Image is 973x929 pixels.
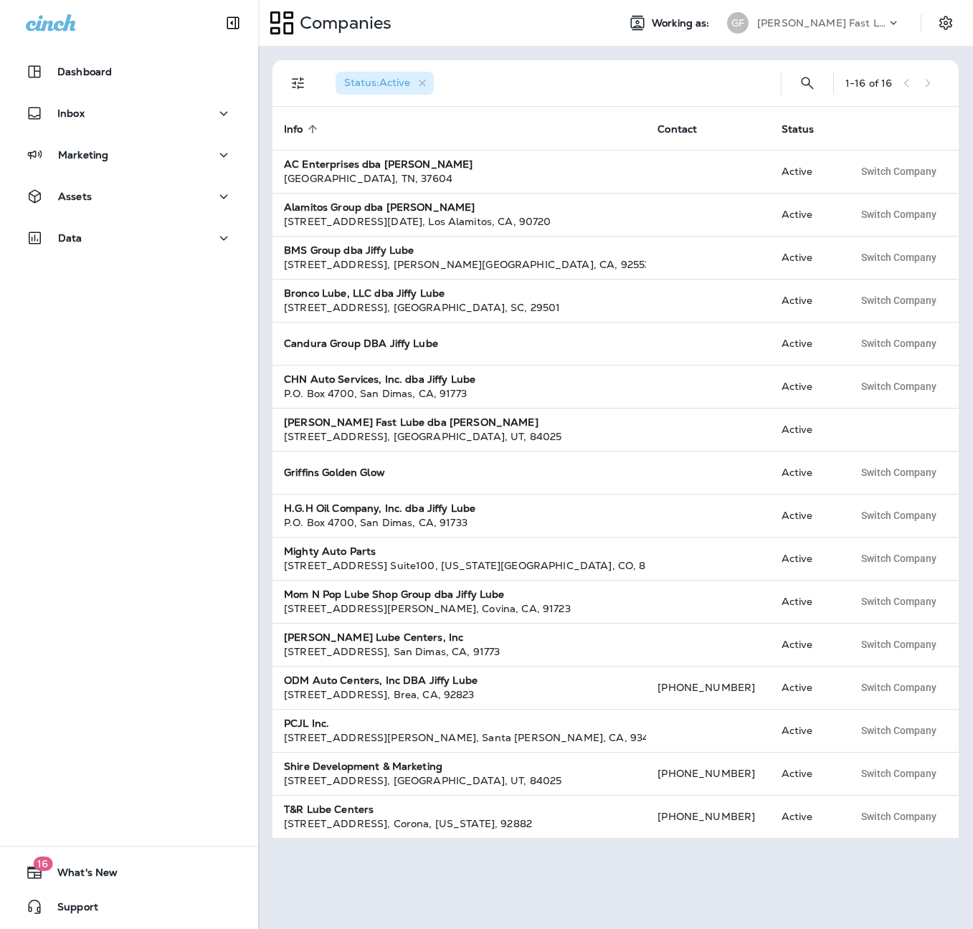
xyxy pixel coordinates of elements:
[658,123,716,135] span: Contact
[336,72,434,95] div: Status:Active
[284,674,478,687] strong: ODM Auto Centers, Inc DBA Jiffy Lube
[14,182,244,211] button: Assets
[853,247,944,268] button: Switch Company
[284,429,635,444] div: [STREET_ADDRESS] , [GEOGRAPHIC_DATA] , UT , 84025
[757,17,886,29] p: [PERSON_NAME] Fast Lube dba [PERSON_NAME]
[770,236,842,279] td: Active
[58,149,108,161] p: Marketing
[933,10,959,36] button: Settings
[284,69,313,97] button: Filters
[770,752,842,795] td: Active
[861,467,936,477] span: Switch Company
[853,677,944,698] button: Switch Company
[284,214,635,229] div: [STREET_ADDRESS][DATE] , Los Alamitos , CA , 90720
[770,623,842,666] td: Active
[793,69,822,97] button: Search Companies
[646,795,769,838] td: [PHONE_NUMBER]
[861,811,936,821] span: Switch Company
[284,244,414,257] strong: BMS Group dba Jiffy Lube
[770,150,842,193] td: Active
[770,666,842,709] td: Active
[770,193,842,236] td: Active
[770,494,842,537] td: Active
[14,892,244,921] button: Support
[57,108,85,119] p: Inbox
[284,760,442,773] strong: Shire Development & Marketing
[853,376,944,397] button: Switch Company
[284,386,635,401] div: P.O. Box 4700 , San Dimas , CA , 91773
[284,123,303,135] span: Info
[646,752,769,795] td: [PHONE_NUMBER]
[770,709,842,752] td: Active
[861,596,936,606] span: Switch Company
[213,9,253,37] button: Collapse Sidebar
[284,171,635,186] div: [GEOGRAPHIC_DATA] , TN , 37604
[861,682,936,692] span: Switch Company
[652,17,713,29] span: Working as:
[33,857,52,871] span: 16
[770,322,842,365] td: Active
[284,158,473,171] strong: AC Enterprises dba [PERSON_NAME]
[861,209,936,219] span: Switch Company
[14,224,244,252] button: Data
[853,333,944,354] button: Switch Company
[284,773,635,788] div: [STREET_ADDRESS] , [GEOGRAPHIC_DATA] , UT , 84025
[770,580,842,623] td: Active
[853,720,944,741] button: Switch Company
[284,644,635,659] div: [STREET_ADDRESS] , San Dimas , CA , 91773
[284,300,635,315] div: [STREET_ADDRESS] , [GEOGRAPHIC_DATA] , SC , 29501
[284,416,538,429] strong: [PERSON_NAME] Fast Lube dba [PERSON_NAME]
[853,591,944,612] button: Switch Company
[861,166,936,176] span: Switch Company
[845,77,892,89] div: 1 - 16 of 16
[284,631,463,644] strong: [PERSON_NAME] Lube Centers, Inc
[344,76,410,89] span: Status : Active
[861,725,936,735] span: Switch Company
[57,66,112,77] p: Dashboard
[284,545,376,558] strong: Mighty Auto Parts
[14,99,244,128] button: Inbox
[770,365,842,408] td: Active
[284,588,505,601] strong: Mom N Pop Lube Shop Group dba Jiffy Lube
[770,537,842,580] td: Active
[782,123,815,135] span: Status
[284,515,635,530] div: P.O. Box 4700 , San Dimas , CA , 91733
[284,123,322,135] span: Info
[14,858,244,887] button: 16What's New
[14,140,244,169] button: Marketing
[284,201,475,214] strong: Alamitos Group dba [PERSON_NAME]
[861,553,936,563] span: Switch Company
[853,204,944,225] button: Switch Company
[284,687,635,702] div: [STREET_ADDRESS] , Brea , CA , 92823
[853,290,944,311] button: Switch Company
[853,634,944,655] button: Switch Company
[284,502,475,515] strong: H.G.H Oil Company, Inc. dba Jiffy Lube
[284,337,438,350] strong: Candura Group DBA Jiffy Lube
[770,795,842,838] td: Active
[861,768,936,778] span: Switch Company
[853,161,944,182] button: Switch Company
[861,252,936,262] span: Switch Company
[58,232,82,244] p: Data
[43,867,118,884] span: What's New
[284,287,445,300] strong: Bronco Lube, LLC dba Jiffy Lube
[727,12,749,34] div: GF
[646,666,769,709] td: [PHONE_NUMBER]
[861,338,936,348] span: Switch Company
[853,763,944,784] button: Switch Company
[770,279,842,322] td: Active
[43,901,98,918] span: Support
[658,123,697,135] span: Contact
[861,381,936,391] span: Switch Company
[284,730,635,745] div: [STREET_ADDRESS][PERSON_NAME] , Santa [PERSON_NAME] , CA , 93455
[284,816,635,831] div: [STREET_ADDRESS] , Corona , [US_STATE] , 92882
[284,373,475,386] strong: CHN Auto Services, Inc. dba Jiffy Lube
[853,548,944,569] button: Switch Company
[284,257,635,272] div: [STREET_ADDRESS] , [PERSON_NAME][GEOGRAPHIC_DATA] , CA , 92553
[782,123,833,135] span: Status
[284,803,374,816] strong: T&R Lube Centers
[770,451,842,494] td: Active
[284,558,635,573] div: [STREET_ADDRESS] Suite100 , [US_STATE][GEOGRAPHIC_DATA] , CO , 80907
[853,505,944,526] button: Switch Company
[284,466,385,479] strong: Griffins Golden Glow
